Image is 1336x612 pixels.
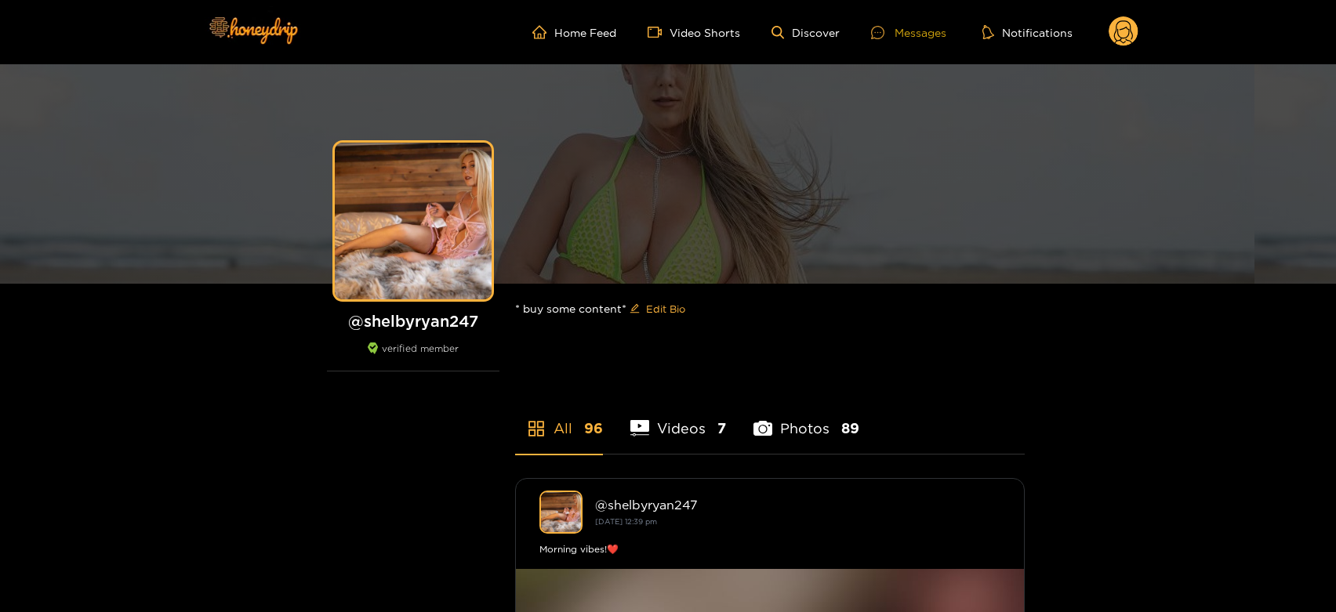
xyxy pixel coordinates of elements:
[595,498,1000,512] div: @ shelbyryan247
[646,301,685,317] span: Edit Bio
[717,418,726,438] span: 7
[630,303,640,315] span: edit
[630,383,726,454] li: Videos
[327,342,499,371] div: verified member
[527,419,546,438] span: appstore
[515,383,603,454] li: All
[626,296,688,321] button: editEdit Bio
[871,24,946,42] div: Messages
[327,311,499,331] h1: @ shelbyryan247
[753,383,859,454] li: Photos
[532,25,616,39] a: Home Feed
[771,26,840,39] a: Discover
[648,25,670,39] span: video-camera
[584,418,603,438] span: 96
[841,418,859,438] span: 89
[539,491,583,534] img: shelbyryan247
[532,25,554,39] span: home
[515,284,1025,334] div: * buy some content*
[648,25,740,39] a: Video Shorts
[595,517,657,526] small: [DATE] 12:39 pm
[539,541,1000,557] div: Morning vibes!❤️
[978,24,1077,40] button: Notifications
